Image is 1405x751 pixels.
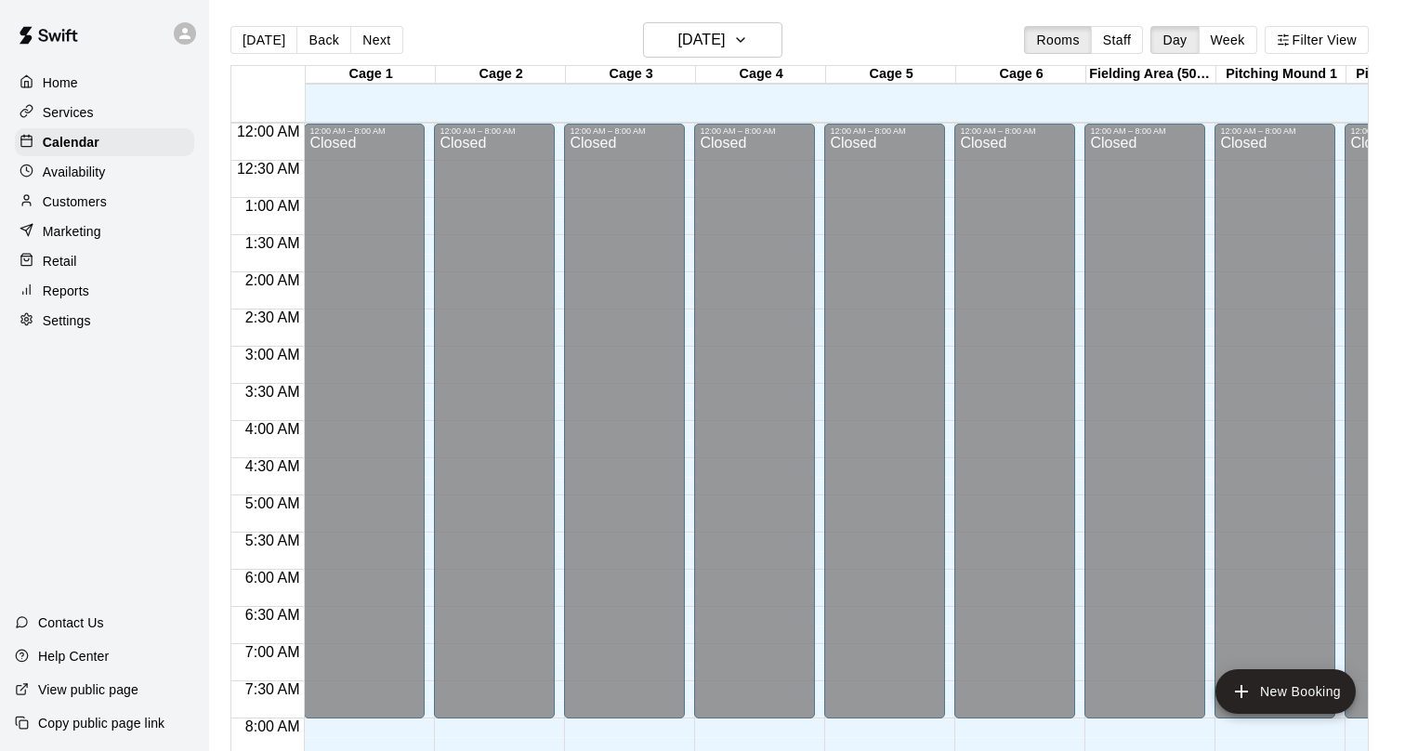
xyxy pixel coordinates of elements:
[38,714,164,732] p: Copy public page link
[1220,136,1330,725] div: Closed
[1090,126,1200,136] div: 12:00 AM – 8:00 AM
[15,188,194,216] a: Customers
[241,644,305,660] span: 7:00 AM
[241,310,305,325] span: 2:30 AM
[1265,26,1369,54] button: Filter View
[309,136,419,725] div: Closed
[241,198,305,214] span: 1:00 AM
[1150,26,1199,54] button: Day
[1091,26,1144,54] button: Staff
[15,217,194,245] a: Marketing
[43,163,106,181] p: Availability
[434,124,555,718] div: 12:00 AM – 8:00 AM: Closed
[564,124,685,718] div: 12:00 AM – 8:00 AM: Closed
[304,124,425,718] div: 12:00 AM – 8:00 AM: Closed
[241,607,305,623] span: 6:30 AM
[241,421,305,437] span: 4:00 AM
[960,126,1070,136] div: 12:00 AM – 8:00 AM
[1199,26,1257,54] button: Week
[700,136,809,725] div: Closed
[306,66,436,84] div: Cage 1
[43,192,107,211] p: Customers
[960,136,1070,725] div: Closed
[230,26,297,54] button: [DATE]
[241,272,305,288] span: 2:00 AM
[43,311,91,330] p: Settings
[643,22,782,58] button: [DATE]
[436,66,566,84] div: Cage 2
[15,158,194,186] a: Availability
[570,136,679,725] div: Closed
[700,126,809,136] div: 12:00 AM – 8:00 AM
[826,66,956,84] div: Cage 5
[241,458,305,474] span: 4:30 AM
[38,647,109,665] p: Help Center
[954,124,1075,718] div: 12:00 AM – 8:00 AM: Closed
[241,235,305,251] span: 1:30 AM
[15,247,194,275] a: Retail
[38,613,104,632] p: Contact Us
[241,347,305,362] span: 3:00 AM
[43,282,89,300] p: Reports
[1216,66,1346,84] div: Pitching Mound 1
[677,27,725,53] h6: [DATE]
[296,26,351,54] button: Back
[566,66,696,84] div: Cage 3
[241,384,305,400] span: 3:30 AM
[15,307,194,335] a: Settings
[38,680,138,699] p: View public page
[241,533,305,548] span: 5:30 AM
[241,495,305,511] span: 5:00 AM
[43,133,99,152] p: Calendar
[15,128,194,156] a: Calendar
[440,126,549,136] div: 12:00 AM – 8:00 AM
[694,124,815,718] div: 12:00 AM – 8:00 AM: Closed
[1215,124,1335,718] div: 12:00 AM – 8:00 AM: Closed
[830,126,939,136] div: 12:00 AM – 8:00 AM
[43,222,101,241] p: Marketing
[15,277,194,305] a: Reports
[43,73,78,92] p: Home
[43,252,77,270] p: Retail
[232,124,305,139] span: 12:00 AM
[350,26,402,54] button: Next
[570,126,679,136] div: 12:00 AM – 8:00 AM
[824,124,945,718] div: 12:00 AM – 8:00 AM: Closed
[15,69,194,97] a: Home
[15,99,194,126] a: Services
[1024,26,1091,54] button: Rooms
[241,718,305,734] span: 8:00 AM
[696,66,826,84] div: Cage 4
[232,161,305,177] span: 12:30 AM
[1215,669,1356,714] button: add
[1090,136,1200,725] div: Closed
[956,66,1086,84] div: Cage 6
[309,126,419,136] div: 12:00 AM – 8:00 AM
[1086,66,1216,84] div: Fielding Area (50x28 feet)
[1084,124,1205,718] div: 12:00 AM – 8:00 AM: Closed
[43,103,94,122] p: Services
[241,570,305,586] span: 6:00 AM
[830,136,939,725] div: Closed
[1220,126,1330,136] div: 12:00 AM – 8:00 AM
[241,681,305,697] span: 7:30 AM
[440,136,549,725] div: Closed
